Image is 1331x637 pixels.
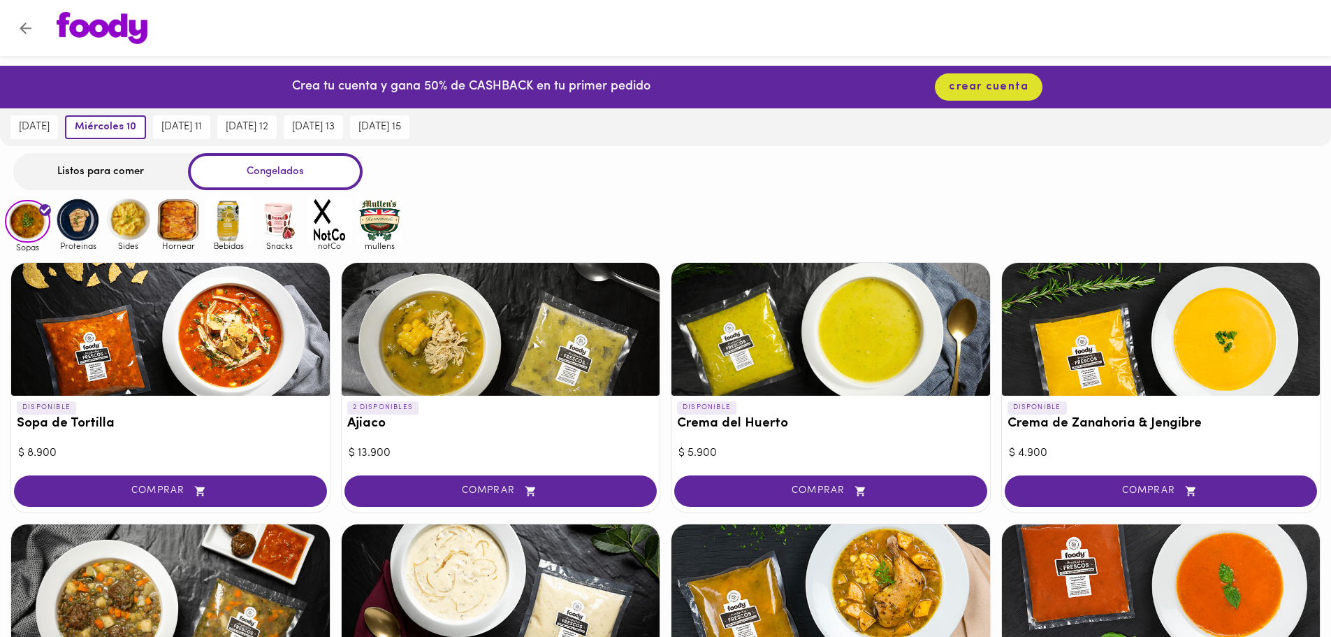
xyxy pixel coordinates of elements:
[55,197,101,243] img: Proteinas
[31,485,310,497] span: COMPRAR
[1008,417,1315,431] h3: Crema de Zanahoria & Jengibre
[8,11,43,45] button: Volver
[362,485,640,497] span: COMPRAR
[1002,263,1321,396] div: Crema de Zanahoria & Jengibre
[678,445,983,461] div: $ 5.900
[256,197,302,243] img: Snacks
[65,115,146,139] button: miércoles 10
[284,115,343,139] button: [DATE] 13
[17,401,76,414] p: DISPONIBLE
[14,475,327,507] button: COMPRAR
[19,121,50,134] span: [DATE]
[161,121,202,134] span: [DATE] 11
[156,241,201,250] span: Hornear
[677,417,984,431] h3: Crema del Huerto
[349,445,653,461] div: $ 13.900
[677,401,736,414] p: DISPONIBLE
[307,241,352,250] span: notCo
[307,197,352,243] img: notCo
[13,153,188,190] div: Listos para comer
[357,197,402,243] img: mullens
[935,73,1042,101] button: crear cuenta
[1009,445,1314,461] div: $ 4.900
[1005,475,1318,507] button: COMPRAR
[1250,556,1317,623] iframe: Messagebird Livechat Widget
[5,200,50,243] img: Sopas
[347,401,419,414] p: 2 DISPONIBLES
[674,475,987,507] button: COMPRAR
[292,121,335,134] span: [DATE] 13
[57,12,147,44] img: logo.png
[106,197,151,243] img: Sides
[1022,485,1300,497] span: COMPRAR
[188,153,363,190] div: Congelados
[153,115,210,139] button: [DATE] 11
[206,241,252,250] span: Bebidas
[1008,401,1067,414] p: DISPONIBLE
[344,475,657,507] button: COMPRAR
[18,445,323,461] div: $ 8.900
[357,241,402,250] span: mullens
[358,121,401,134] span: [DATE] 15
[256,241,302,250] span: Snacks
[17,417,324,431] h3: Sopa de Tortilla
[292,78,650,96] p: Crea tu cuenta y gana 50% de CASHBACK en tu primer pedido
[206,197,252,243] img: Bebidas
[226,121,268,134] span: [DATE] 12
[106,241,151,250] span: Sides
[949,80,1028,94] span: crear cuenta
[55,241,101,250] span: Proteinas
[350,115,409,139] button: [DATE] 15
[671,263,990,396] div: Crema del Huerto
[5,243,50,252] span: Sopas
[75,121,136,134] span: miércoles 10
[156,197,201,243] img: Hornear
[342,263,660,396] div: Ajiaco
[692,485,970,497] span: COMPRAR
[347,417,655,431] h3: Ajiaco
[217,115,277,139] button: [DATE] 12
[10,115,58,139] button: [DATE]
[11,263,330,396] div: Sopa de Tortilla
